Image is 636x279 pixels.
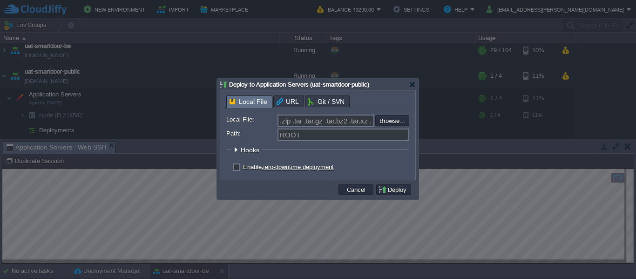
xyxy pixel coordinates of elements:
label: Local File: [226,115,277,124]
label: Enable [243,163,334,170]
a: zero-downtime deployment [262,163,334,170]
button: Deploy [378,185,409,194]
span: Local File [230,96,267,108]
span: URL [277,96,299,107]
span: Deploy to Application Servers (uat-smartdoor-public) [229,81,369,88]
span: Hooks [241,146,262,154]
button: Cancel [344,185,368,194]
label: Path: [226,129,277,138]
span: Git / SVN [308,96,345,107]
